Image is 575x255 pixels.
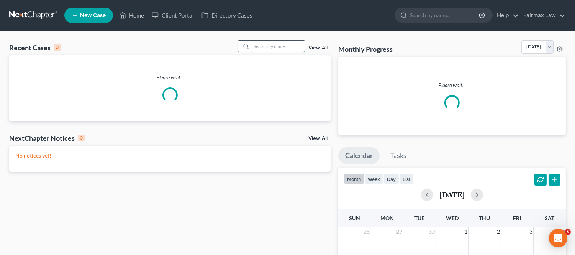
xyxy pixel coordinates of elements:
p: No notices yet! [15,152,324,160]
a: Tasks [383,147,413,164]
span: 28 [363,227,371,236]
a: View All [308,136,328,141]
p: Please wait... [9,74,331,81]
h2: [DATE] [439,191,465,199]
a: Help [493,8,519,22]
span: Fri [513,215,521,221]
div: 0 [54,44,61,51]
span: 3 [529,227,533,236]
span: Thu [479,215,490,221]
a: Home [115,8,148,22]
p: Please wait... [344,81,560,89]
span: 5 [565,229,571,235]
button: list [399,174,414,184]
div: Open Intercom Messenger [549,229,567,247]
a: Fairmax Law [519,8,565,22]
span: Wed [446,215,459,221]
input: Search by name... [251,41,305,52]
div: NextChapter Notices [9,133,85,143]
span: Sun [349,215,360,221]
span: 1 [464,227,468,236]
a: View All [308,45,328,51]
span: Mon [380,215,394,221]
span: 4 [561,227,566,236]
span: 30 [428,227,436,236]
span: New Case [80,13,106,18]
div: 0 [78,135,85,141]
h3: Monthly Progress [338,44,393,54]
button: day [383,174,399,184]
a: Client Portal [148,8,198,22]
a: Directory Cases [198,8,256,22]
span: 29 [395,227,403,236]
a: Calendar [338,147,380,164]
span: Sat [545,215,554,221]
span: 2 [496,227,501,236]
input: Search by name... [410,8,480,22]
button: month [344,174,364,184]
button: week [364,174,383,184]
div: Recent Cases [9,43,61,52]
span: Tue [414,215,424,221]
